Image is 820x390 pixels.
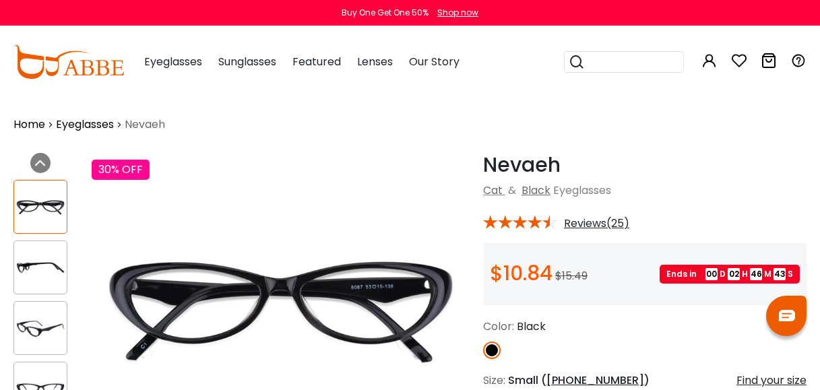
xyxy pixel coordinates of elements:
[508,372,650,388] span: Small ( )
[483,153,807,177] h1: Nevaeh
[736,372,807,389] div: Find your size
[14,255,67,281] img: Nevaeh Black Acetate Eyeglasses , UniversalBridgeFit Frames from ABBE Glasses
[431,7,478,18] a: Shop now
[522,183,550,198] a: Black
[505,183,519,198] span: &
[490,259,553,288] span: $10.84
[14,315,67,342] img: Nevaeh Black Acetate Eyeglasses , UniversalBridgeFit Frames from ABBE Glasses
[13,117,45,133] a: Home
[92,160,150,180] div: 30% OFF
[666,268,703,280] span: Ends in
[437,7,478,19] div: Shop now
[13,45,124,79] img: abbeglasses.com
[555,268,588,284] span: $15.49
[764,268,771,280] span: M
[144,54,202,69] span: Eyeglasses
[720,268,726,280] span: D
[553,183,611,198] span: Eyeglasses
[774,268,786,280] span: 43
[750,268,762,280] span: 46
[342,7,429,19] div: Buy One Get One 50%
[218,54,276,69] span: Sunglasses
[14,194,67,220] img: Nevaeh Black Acetate Eyeglasses , UniversalBridgeFit Frames from ABBE Glasses
[483,372,505,388] span: Size:
[56,117,114,133] a: Eyeglasses
[517,319,546,334] span: Black
[483,319,514,334] span: Color:
[564,218,629,230] span: Reviews(25)
[728,268,740,280] span: 02
[292,54,341,69] span: Featured
[788,268,793,280] span: S
[483,183,503,198] a: Cat
[357,54,393,69] span: Lenses
[409,54,460,69] span: Our Story
[125,117,165,133] span: Nevaeh
[779,310,795,321] img: chat
[705,268,718,280] span: 00
[742,268,748,280] span: H
[546,372,644,388] span: [PHONE_NUMBER]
